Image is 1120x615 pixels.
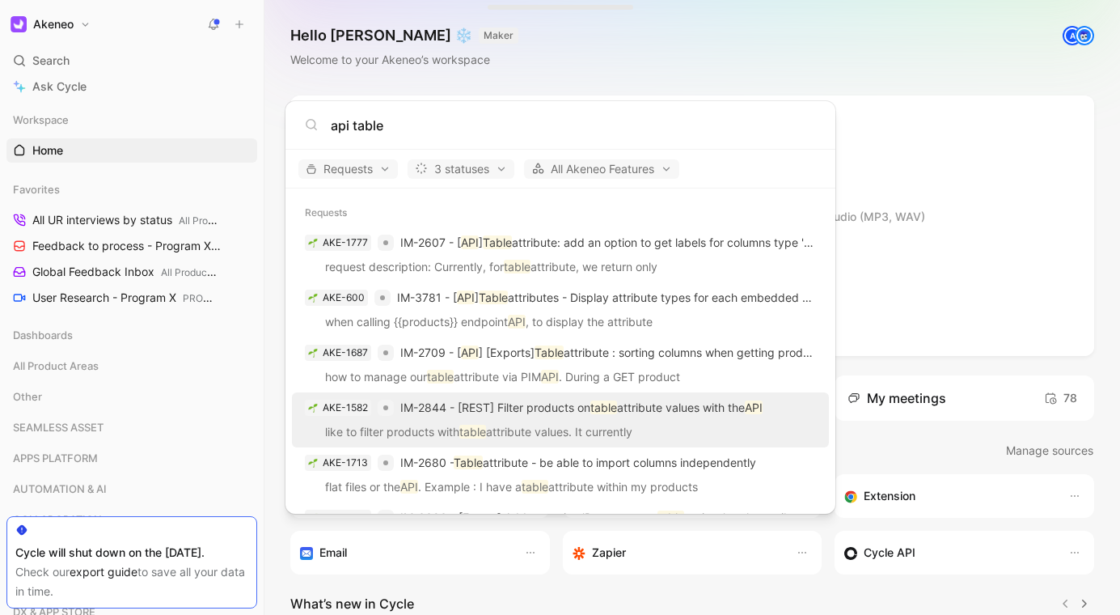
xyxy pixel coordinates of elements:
input: Type a command or search anything [331,116,816,135]
mark: table [590,401,617,414]
img: 🌱 [308,238,318,248]
img: 🌱 [308,513,318,523]
mark: table [522,480,548,494]
img: 🌱 [308,458,318,468]
a: 🌱AKE-1687IM-2709 - [API] [Exports]Tableattribute : sorting columns when getting products & modify... [292,337,829,392]
mark: API [745,401,763,414]
span: Requests [306,159,391,179]
mark: API [541,370,559,384]
div: AKE-1582 [323,400,368,416]
img: 🌱 [308,293,318,303]
p: request description: Currently, for attribute, we return only [297,257,824,282]
span: All Akeneo Features [531,159,672,179]
mark: API [457,291,475,304]
div: AKE-600 [323,290,365,306]
div: AKE-1777 [323,235,368,251]
mark: API [461,235,479,249]
img: 🌱 [308,403,318,413]
mark: API [461,346,479,359]
p: flat files or the . Example : I have a attribute within my products [297,477,824,502]
p: IM-2680 - attribute - be able to import columns independently [400,453,756,473]
mark: API [400,480,418,494]
a: 🌱AKE-600IM-3781 - [API]Tableattributes - Display attribute types for each embedded attributeswhen... [292,282,829,337]
mark: Table [479,291,508,304]
p: when calling {{products}} endpoint , to display the attribute [297,312,824,337]
button: All Akeneo Features [524,159,679,179]
mark: Table [483,235,512,249]
div: AKE-1687 [323,345,368,361]
a: 🌱AKE-1091IM-3383 - [Export] Add an option 'Do not exporttableoptions' to the attribute export pro... [292,503,829,558]
div: AKE-1091 [323,510,368,526]
mark: table [657,511,684,524]
span: 3 statuses [415,159,507,179]
div: Requests [285,198,835,227]
mark: table [427,370,454,384]
a: 🌱AKE-1777IM-2607 - [API]Tableattribute: add an option to get labels for columns type 'select' on ... [292,227,829,282]
mark: table [459,425,486,439]
a: 🌱AKE-1582IM-2844 - [REST] Filter products ontableattribute values with theAPIlike to filter produ... [292,392,829,447]
button: 3 statuses [408,159,514,179]
button: Requests [298,159,398,179]
a: 🌱AKE-1713IM-2680 -Tableattribute - be able to import columns independentlyflat files or theAPI. E... [292,447,829,503]
mark: table [504,260,530,274]
img: 🌱 [308,348,318,358]
p: IM-3383 - [Export] Add an option 'Do not export options' to the attribute export profile [400,508,816,528]
p: IM-2844 - [REST] Filter products on attribute values with the [400,398,763,418]
div: AKE-1713 [323,455,368,471]
mark: Table [454,456,483,469]
mark: Table [535,346,564,359]
p: how to manage our attribute via PIM . During a GET product [297,367,824,392]
mark: API [508,315,526,329]
p: IM-2709 - [ ] [Exports] attribute : sorting columns when getting products & modify sorting in the... [400,343,816,363]
p: IM-3781 - [ ] attributes - Display attribute types for each embedded attributes [397,288,816,307]
p: like to filter products with attribute values. It currently [297,422,824,447]
p: IM-2607 - [ ] attribute: add an option to get labels for columns type 'select' on GET product [400,233,816,252]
